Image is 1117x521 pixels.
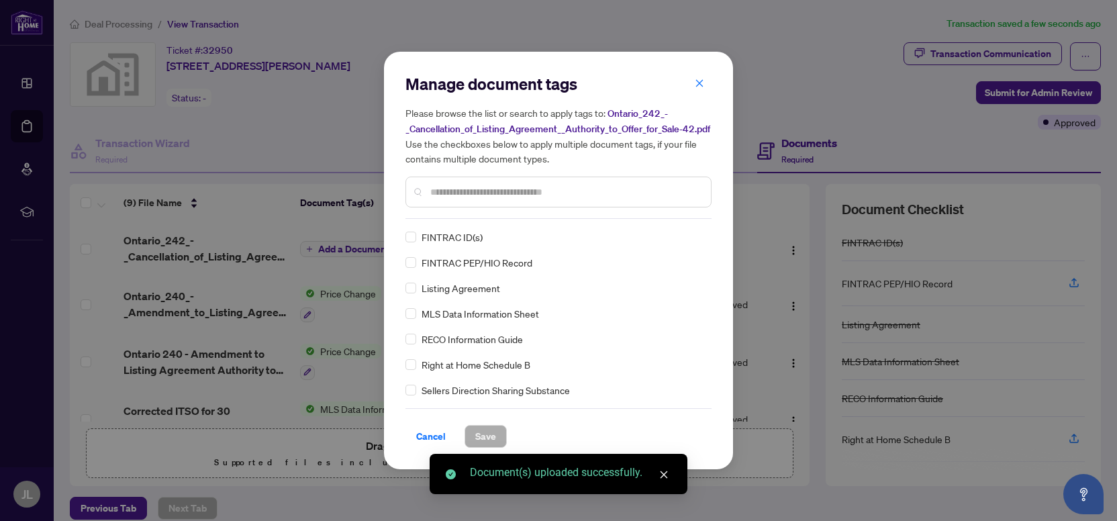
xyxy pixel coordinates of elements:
span: Listing Agreement [422,281,500,295]
button: Cancel [405,425,456,448]
span: Sellers Direction Sharing Substance [422,383,570,397]
span: MLS Data Information Sheet [422,306,539,321]
span: Right at Home Schedule B [422,357,530,372]
div: Document(s) uploaded successfully. [470,465,671,481]
span: FINTRAC PEP/HIO Record [422,255,532,270]
button: Open asap [1063,474,1104,514]
h2: Manage document tags [405,73,712,95]
button: Save [465,425,507,448]
h5: Please browse the list or search to apply tags to: Use the checkboxes below to apply multiple doc... [405,105,712,166]
a: Close [657,467,671,482]
span: close [659,470,669,479]
span: FINTRAC ID(s) [422,230,483,244]
span: close [695,79,704,88]
span: check-circle [446,469,456,479]
span: RECO Information Guide [422,332,523,346]
span: Cancel [416,426,446,447]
